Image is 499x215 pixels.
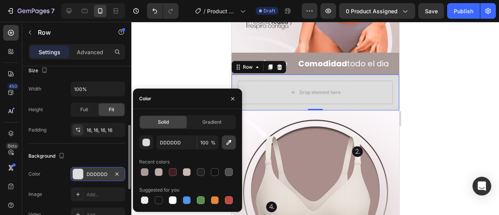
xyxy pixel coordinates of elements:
[51,6,55,16] p: 7
[139,95,151,102] div: Color
[425,8,438,14] span: Save
[454,7,473,15] div: Publish
[158,119,169,126] span: Solid
[109,106,114,113] span: Fit
[6,143,19,149] div: Beta
[28,66,49,76] div: Size
[139,187,179,194] div: Suggested for you
[7,83,19,89] div: 450
[28,106,43,113] div: Height
[87,127,123,134] div: 16, 16, 16, 16
[80,106,88,113] span: Full
[87,191,123,198] div: Add...
[28,171,41,178] div: Color
[418,3,444,19] button: Save
[339,3,415,19] button: 0 product assigned
[202,119,221,126] span: Gradient
[71,82,125,96] input: Auto
[211,139,216,146] span: %
[207,7,237,15] span: Product Page - [DATE] 00:37:36
[147,3,179,19] div: Undo/Redo
[77,48,103,56] p: Advanced
[87,171,109,178] div: DDDDDD
[203,7,205,15] span: /
[38,28,104,37] p: Row
[472,177,491,195] div: Open Intercom Messenger
[28,191,42,198] div: Image
[28,85,41,92] div: Width
[28,151,66,162] div: Background
[232,22,399,215] iframe: Design area
[447,3,480,19] button: Publish
[39,48,60,56] p: Settings
[139,158,170,165] div: Recent colors
[264,7,275,14] span: Draft
[156,135,197,149] input: Eg: FFFFFF
[28,126,46,133] div: Padding
[3,3,58,19] button: 7
[346,7,398,15] span: 0 product assigned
